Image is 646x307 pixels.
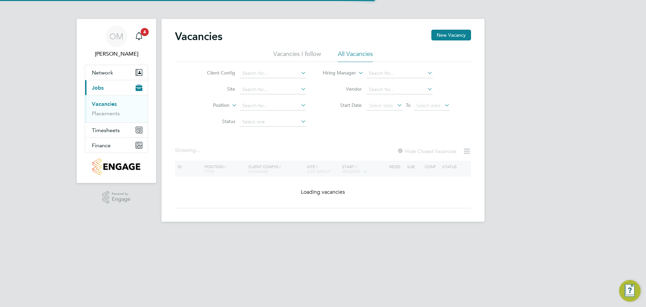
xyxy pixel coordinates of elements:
span: Timesheets [92,127,120,133]
span: Engage [112,196,131,202]
input: Search for... [366,69,433,78]
h2: Vacancies [175,30,222,43]
li: All Vacancies [338,50,373,62]
button: New Vacancy [431,30,471,40]
li: Vacancies I follow [273,50,321,62]
label: Site [196,86,235,92]
input: Search for... [366,85,433,94]
input: Search for... [240,101,306,111]
a: Powered byEngage [102,191,131,204]
span: ... [196,147,200,154]
button: Engage Resource Center [619,280,641,302]
label: Hiring Manager [317,70,356,76]
span: OM [109,32,123,41]
span: Select date [416,102,440,109]
a: 4 [132,26,146,47]
label: Position [191,102,229,109]
span: Network [92,69,113,76]
span: Select date [369,102,393,109]
button: Network [85,65,148,80]
label: Start Date [323,102,362,108]
img: countryside-properties-logo-retina.png [93,158,140,175]
span: To [404,101,412,110]
label: Client Config [196,70,235,76]
span: 4 [141,28,149,36]
span: Ollie Morrissey [85,50,148,58]
label: Hide Closed Vacancies [397,148,456,154]
a: Vacancies [92,101,117,107]
input: Search for... [240,85,306,94]
nav: Main navigation [77,19,156,183]
input: Select one [240,117,306,127]
input: Search for... [240,69,306,78]
div: Jobs [85,95,148,122]
span: Jobs [92,85,104,91]
label: Vendor [323,86,362,92]
span: Finance [92,142,111,149]
a: OM[PERSON_NAME] [85,26,148,58]
a: Go to home page [85,158,148,175]
label: Status [196,118,235,124]
button: Timesheets [85,123,148,137]
div: Showing [175,147,201,154]
span: Powered by [112,191,131,197]
a: Placements [92,110,120,117]
button: Finance [85,138,148,153]
button: Jobs [85,80,148,95]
